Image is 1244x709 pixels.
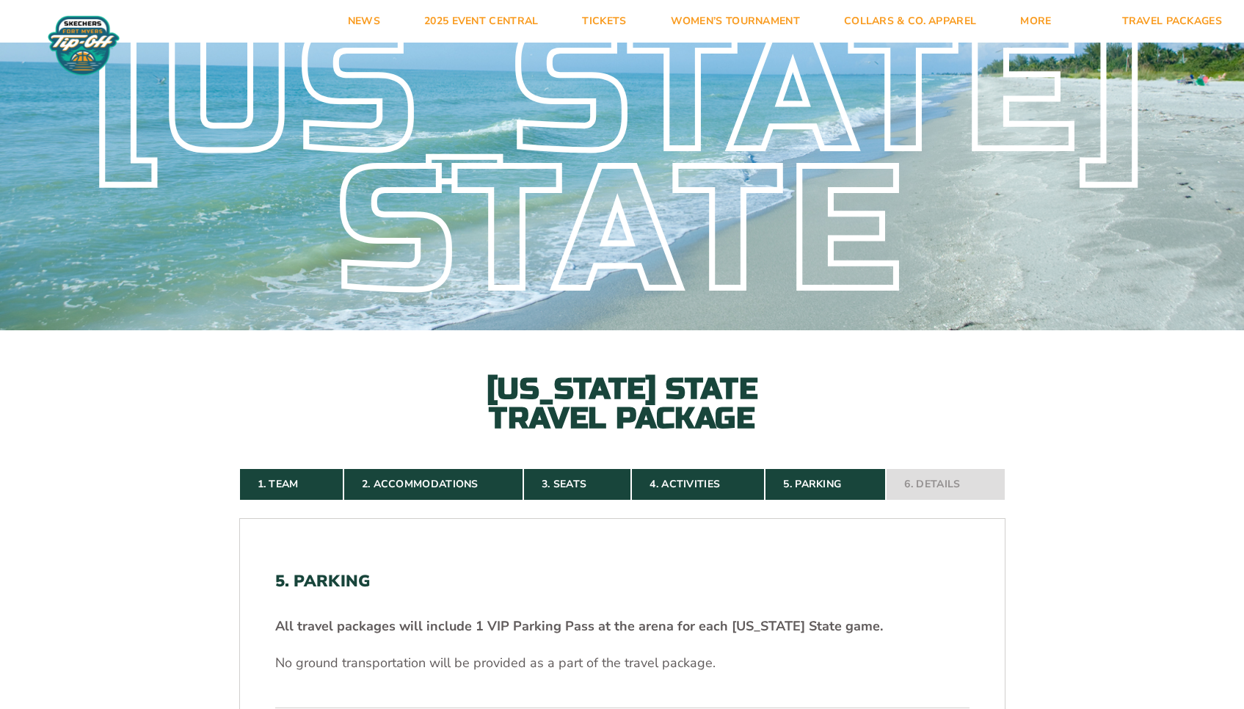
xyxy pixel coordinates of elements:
[631,468,765,501] a: 4. Activities
[44,15,123,76] img: Fort Myers Tip-Off
[343,468,523,501] a: 2. Accommodations
[275,654,970,672] p: No ground transportation will be provided as a part of the travel package.
[461,374,784,433] h2: [US_STATE] State Travel Package
[275,617,883,635] strong: All travel packages will include 1 VIP Parking Pass at the arena for each [US_STATE] State game.
[275,572,970,591] h2: 5. Parking
[523,468,631,501] a: 3. Seats
[239,468,343,501] a: 1. Team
